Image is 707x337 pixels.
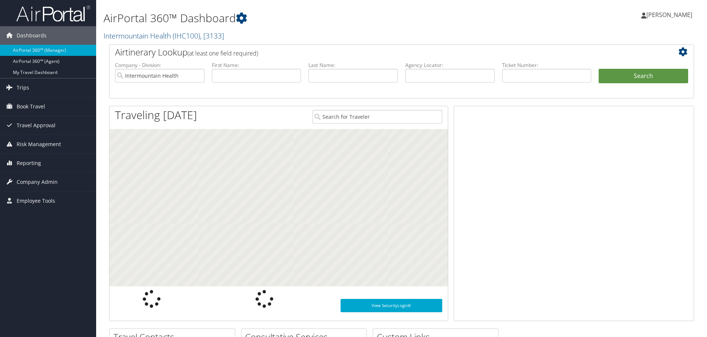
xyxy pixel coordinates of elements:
[17,26,47,45] span: Dashboards
[17,154,41,172] span: Reporting
[312,110,442,124] input: Search for Traveler
[16,5,90,22] img: airportal-logo.png
[115,107,197,123] h1: Traveling [DATE]
[17,116,55,135] span: Travel Approval
[104,10,501,26] h1: AirPortal 360™ Dashboard
[641,4,700,26] a: [PERSON_NAME]
[17,192,55,210] span: Employee Tools
[405,61,495,69] label: Agency Locator:
[502,61,592,69] label: Ticket Number:
[173,31,200,41] span: ( IHC100 )
[341,299,442,312] a: View SecurityLogic®
[17,173,58,191] span: Company Admin
[308,61,398,69] label: Last Name:
[17,97,45,116] span: Book Travel
[104,31,224,41] a: Intermountain Health
[646,11,692,19] span: [PERSON_NAME]
[212,61,301,69] label: First Name:
[599,69,688,84] button: Search
[200,31,224,41] span: , [ 3133 ]
[187,49,258,57] span: (at least one field required)
[115,61,204,69] label: Company - Division:
[115,46,639,58] h2: Airtinerary Lookup
[17,135,61,154] span: Risk Management
[17,78,29,97] span: Trips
